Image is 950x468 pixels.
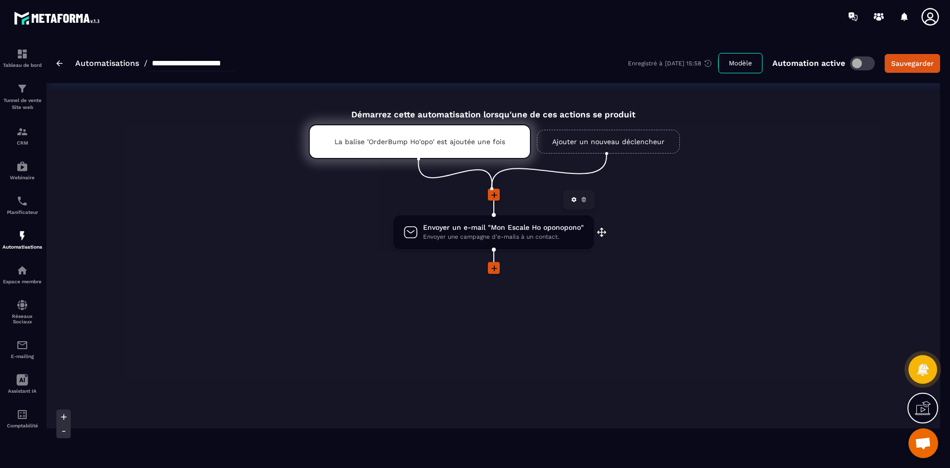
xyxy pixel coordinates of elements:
p: Espace membre [2,279,42,284]
img: formation [16,126,28,138]
span: Envoyer un e-mail "Mon Escale Ho oponopono" [423,223,584,232]
p: E-mailing [2,354,42,359]
a: formationformationTableau de bord [2,41,42,75]
a: automationsautomationsAutomatisations [2,222,42,257]
img: scheduler [16,195,28,207]
p: Webinaire [2,175,42,180]
p: [DATE] 15:58 [665,60,701,67]
p: Tableau de bord [2,62,42,68]
a: Ajouter un nouveau déclencheur [537,130,680,154]
img: logo [14,9,103,27]
p: Assistant IA [2,388,42,394]
a: Assistant IA [2,366,42,401]
a: social-networksocial-networkRéseaux Sociaux [2,292,42,332]
span: / [144,58,147,68]
img: automations [16,160,28,172]
p: Comptabilité [2,423,42,428]
p: Automatisations [2,244,42,250]
span: Envoyer une campagne d'e-mails à un contact. [423,232,584,242]
button: Sauvegarder [885,54,940,73]
img: formation [16,83,28,95]
p: CRM [2,140,42,146]
a: automationsautomationsWebinaire [2,153,42,188]
img: arrow [56,60,63,66]
img: email [16,339,28,351]
img: automations [16,230,28,242]
div: Enregistré à [628,59,718,68]
a: formationformationTunnel de vente Site web [2,75,42,118]
a: formationformationCRM [2,118,42,153]
div: Démarrez cette automatisation lorsqu'une de ces actions se produit [284,98,703,119]
a: schedulerschedulerPlanificateur [2,188,42,222]
p: Automation active [772,58,845,68]
p: Réseaux Sociaux [2,313,42,324]
div: Sauvegarder [891,58,934,68]
a: Automatisations [75,58,139,68]
p: Tunnel de vente Site web [2,97,42,111]
a: automationsautomationsEspace membre [2,257,42,292]
img: social-network [16,299,28,311]
img: formation [16,48,28,60]
img: accountant [16,409,28,420]
img: automations [16,264,28,276]
a: emailemailE-mailing [2,332,42,366]
div: Ouvrir le chat [908,428,938,458]
a: accountantaccountantComptabilité [2,401,42,436]
button: Modèle [718,53,762,73]
p: Planificateur [2,209,42,215]
p: La balise 'OrderBump Ho'opo' est ajoutée une fois [334,138,505,146]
